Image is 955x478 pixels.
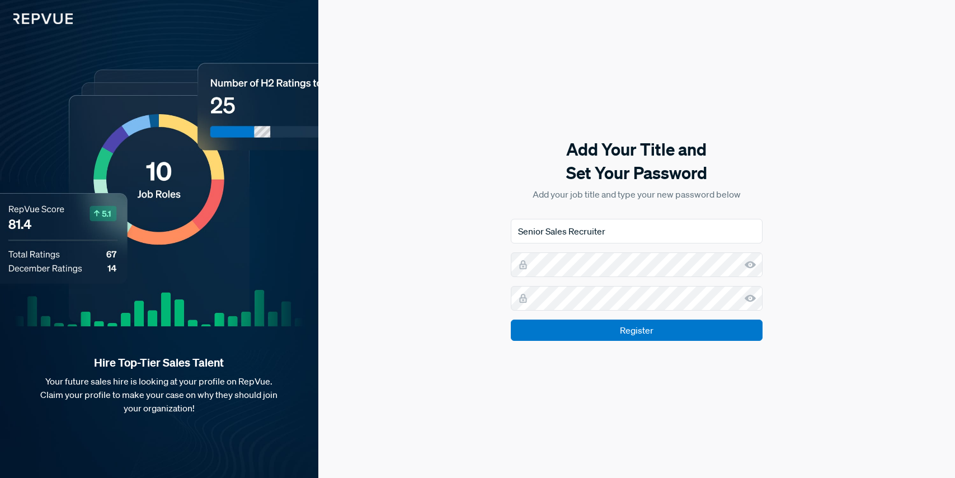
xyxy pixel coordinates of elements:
[511,138,763,185] h5: Add Your Title and Set Your Password
[511,188,763,201] p: Add your job title and type your new password below
[18,374,300,415] p: Your future sales hire is looking at your profile on RepVue. Claim your profile to make your case...
[511,320,763,341] input: Register
[511,219,763,243] input: Job Title
[18,355,300,370] strong: Hire Top-Tier Sales Talent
